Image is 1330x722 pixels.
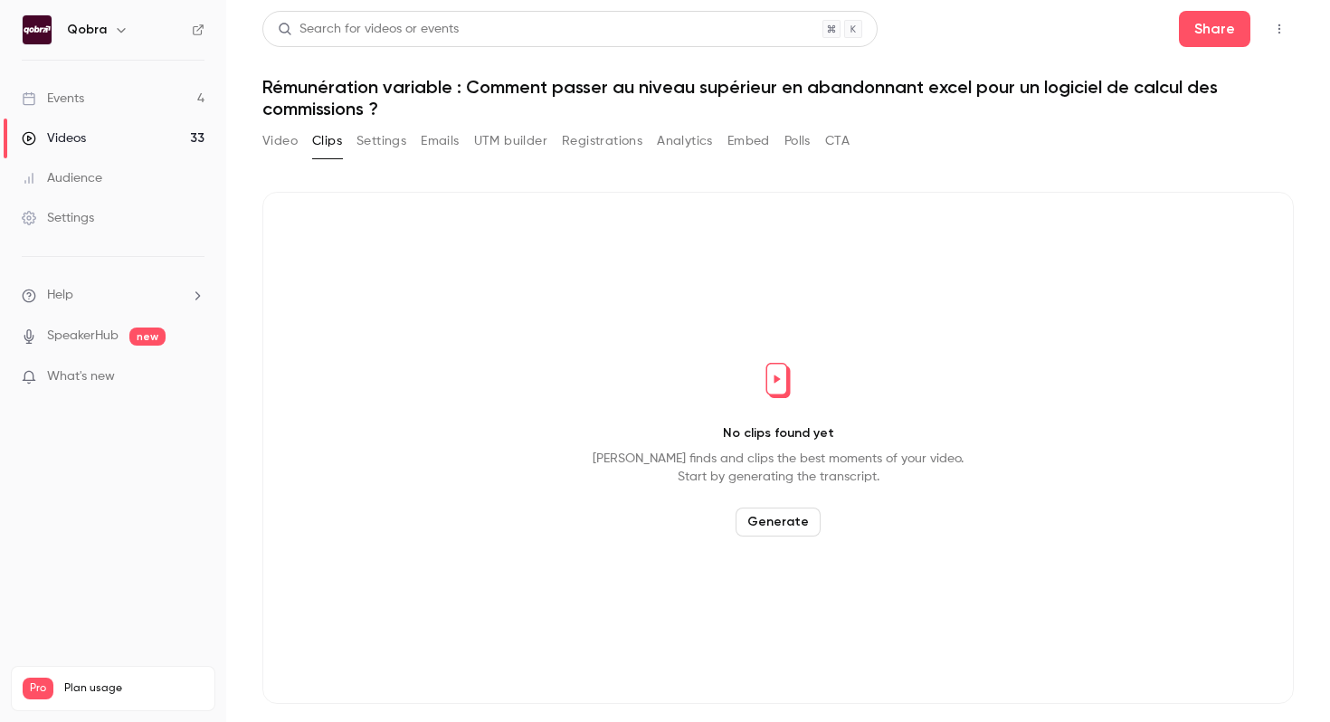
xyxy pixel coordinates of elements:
div: Settings [22,209,94,227]
button: Registrations [562,127,642,156]
button: UTM builder [474,127,547,156]
h1: Rémunération variable : Comment passer au niveau supérieur en abandonnant excel pour un logiciel ... [262,76,1294,119]
h6: Qobra [67,21,107,39]
button: Embed [727,127,770,156]
button: Polls [784,127,811,156]
button: Top Bar Actions [1265,14,1294,43]
iframe: Noticeable Trigger [183,369,204,385]
button: Share [1179,11,1250,47]
button: CTA [825,127,850,156]
span: What's new [47,367,115,386]
span: new [129,328,166,346]
span: Plan usage [64,681,204,696]
a: SpeakerHub [47,327,119,346]
li: help-dropdown-opener [22,286,204,305]
span: Help [47,286,73,305]
div: Events [22,90,84,108]
button: Generate [736,508,821,537]
img: Qobra [23,15,52,44]
button: Analytics [657,127,713,156]
span: Pro [23,678,53,699]
p: [PERSON_NAME] finds and clips the best moments of your video. Start by generating the transcript. [593,450,964,486]
div: Search for videos or events [278,20,459,39]
div: Videos [22,129,86,147]
button: Clips [312,127,342,156]
button: Emails [421,127,459,156]
button: Video [262,127,298,156]
button: Settings [356,127,406,156]
div: Audience [22,169,102,187]
p: No clips found yet [723,424,834,442]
